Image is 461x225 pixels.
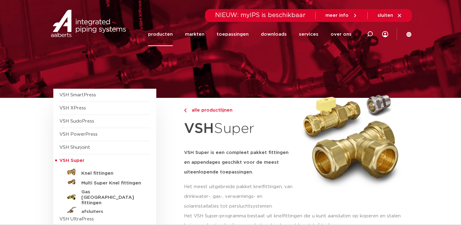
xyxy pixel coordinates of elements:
[331,23,352,46] a: over ons
[184,107,294,114] a: alle productlijnen
[59,119,94,123] a: VSH SudoPress
[215,12,306,18] span: NIEUW: myIPS is beschikbaar
[148,23,173,46] a: producten
[184,148,294,177] h5: VSH Super is een compleet pakket fittingen en appendages geschikt voor de meest uiteenlopende toe...
[59,167,150,177] a: Knel fittingen
[59,106,86,110] a: VSH XPress
[59,206,150,216] a: afsluiters
[59,93,96,97] a: VSH SmartPress
[81,171,142,176] h5: Knel fittingen
[378,13,402,18] a: sluiten
[81,209,142,215] h5: afsluiters
[188,108,232,112] span: alle productlijnen
[184,182,294,211] p: Het meest uitgebreide pakket knelfittingen, van drinkwater-, gas-, verwarmings- en solarinstallat...
[261,23,287,46] a: downloads
[59,145,90,150] a: VSH Shurjoint
[59,217,94,221] a: VSH UltraPress
[59,158,84,163] span: VSH Super
[81,180,142,186] h5: Multi Super Knel fittingen
[59,132,98,137] a: VSH PowerPress
[184,109,186,112] img: chevron-right.svg
[81,189,142,206] h5: Gas [GEOGRAPHIC_DATA] fittingen
[59,187,150,206] a: Gas [GEOGRAPHIC_DATA] fittingen
[378,13,393,18] span: sluiten
[184,117,294,141] h1: Super
[325,13,358,18] a: meer info
[299,23,318,46] a: services
[184,122,214,136] strong: VSH
[325,13,349,18] span: meer info
[382,27,388,41] div: my IPS
[148,23,352,46] nav: Menu
[217,23,249,46] a: toepassingen
[59,177,150,187] a: Multi Super Knel fittingen
[185,23,204,46] a: markten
